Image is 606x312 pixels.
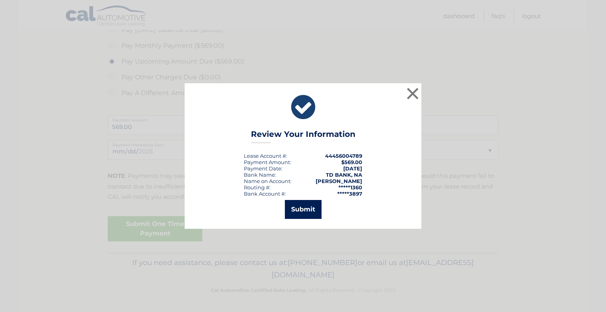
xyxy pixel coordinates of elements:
[316,178,362,184] strong: [PERSON_NAME]
[244,172,276,178] div: Bank Name:
[405,86,421,101] button: ×
[251,129,355,143] h3: Review Your Information
[285,200,322,219] button: Submit
[244,178,292,184] div: Name on Account:
[244,159,291,165] div: Payment Amount:
[325,153,362,159] strong: 44456004789
[341,159,362,165] span: $569.00
[343,165,362,172] span: [DATE]
[244,191,286,197] div: Bank Account #:
[244,153,287,159] div: Lease Account #:
[244,165,281,172] span: Payment Date
[244,184,271,191] div: Routing #:
[326,172,362,178] strong: TD BANK, NA
[244,165,282,172] div: :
